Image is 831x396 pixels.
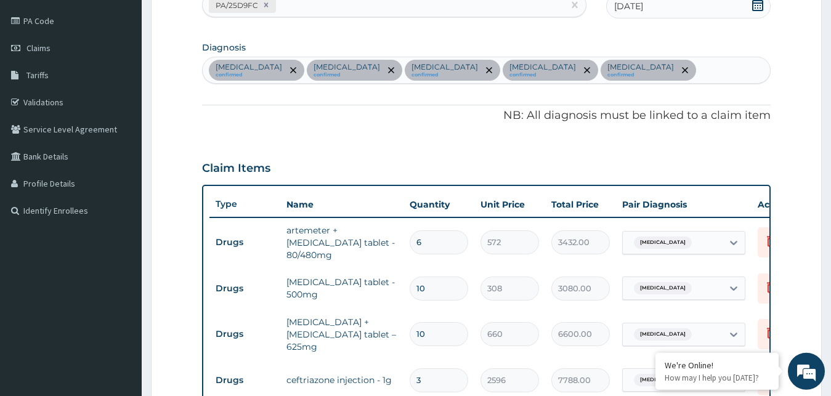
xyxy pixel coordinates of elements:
[607,62,674,72] p: [MEDICAL_DATA]
[545,192,616,217] th: Total Price
[64,69,207,85] div: Chat with us now
[411,62,478,72] p: [MEDICAL_DATA]
[209,231,280,254] td: Drugs
[216,62,282,72] p: [MEDICAL_DATA]
[216,72,282,78] small: confirmed
[202,108,771,124] p: NB: All diagnosis must be linked to a claim item
[280,218,403,267] td: artemeter + [MEDICAL_DATA] tablet - 80/480mg
[209,369,280,392] td: Drugs
[71,119,170,244] span: We're online!
[386,65,397,76] span: remove selection option
[209,193,280,216] th: Type
[23,62,50,92] img: d_794563401_company_1708531726252_794563401
[411,72,478,78] small: confirmed
[209,323,280,345] td: Drugs
[679,65,691,76] span: remove selection option
[607,72,674,78] small: confirmed
[403,192,474,217] th: Quantity
[26,42,51,54] span: Claims
[484,65,495,76] span: remove selection option
[314,72,380,78] small: confirmed
[202,41,246,54] label: Diagnosis
[665,360,769,371] div: We're Online!
[634,328,692,341] span: [MEDICAL_DATA]
[509,72,576,78] small: confirmed
[582,65,593,76] span: remove selection option
[314,62,380,72] p: [MEDICAL_DATA]
[280,270,403,307] td: [MEDICAL_DATA] tablet - 500mg
[280,368,403,392] td: ceftriazone injection - 1g
[202,162,270,176] h3: Claim Items
[288,65,299,76] span: remove selection option
[202,6,232,36] div: Minimize live chat window
[26,70,49,81] span: Tariffs
[6,265,235,308] textarea: Type your message and hit 'Enter'
[634,374,692,386] span: [MEDICAL_DATA]
[474,192,545,217] th: Unit Price
[634,236,692,249] span: [MEDICAL_DATA]
[665,373,769,383] p: How may I help you today?
[280,310,403,359] td: [MEDICAL_DATA] + [MEDICAL_DATA] tablet – 625mg
[752,192,813,217] th: Actions
[634,282,692,294] span: [MEDICAL_DATA]
[616,192,752,217] th: Pair Diagnosis
[509,62,576,72] p: [MEDICAL_DATA]
[209,277,280,300] td: Drugs
[280,192,403,217] th: Name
